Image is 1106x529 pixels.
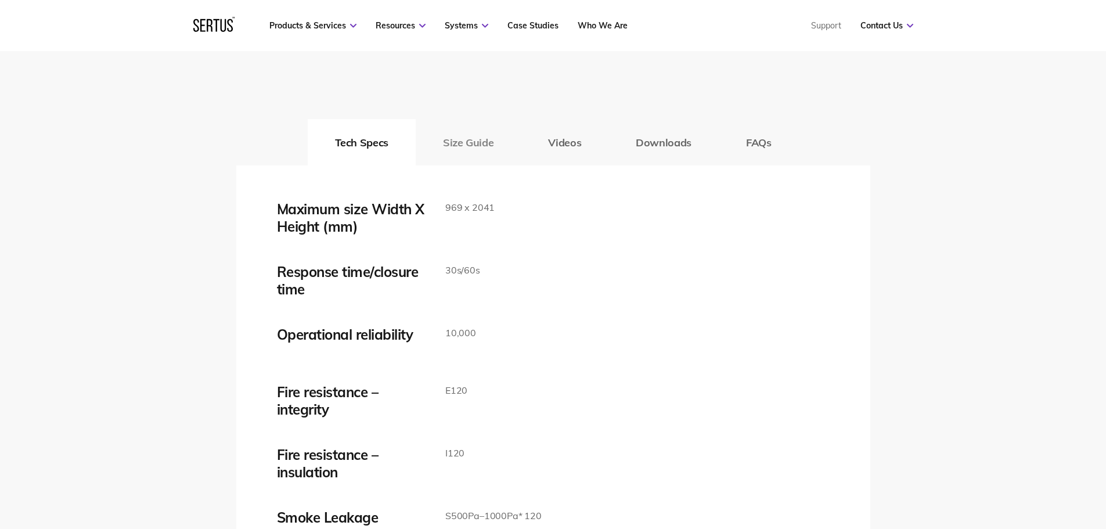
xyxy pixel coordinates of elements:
[811,20,841,31] a: Support
[445,200,495,215] p: 969 x 2041
[521,119,608,165] button: Videos
[445,20,488,31] a: Systems
[376,20,426,31] a: Resources
[445,326,476,341] p: 10,000
[445,446,464,461] p: I120
[860,20,913,31] a: Contact Us
[445,509,542,524] p: S500Pa–1000Pa* 120
[445,263,480,278] p: 30s/60s
[507,20,559,31] a: Case Studies
[445,383,467,398] p: E120
[578,20,628,31] a: Who We Are
[608,119,719,165] button: Downloads
[277,446,428,481] div: Fire resistance – insulation
[416,119,521,165] button: Size Guide
[277,326,428,343] div: Operational reliability
[277,263,428,298] div: Response time/closure time
[719,119,799,165] button: FAQs
[277,383,428,418] div: Fire resistance – integrity
[897,394,1106,529] iframe: Chat Widget
[277,509,428,526] div: Smoke Leakage
[277,200,428,235] div: Maximum size Width X Height (mm)
[269,20,356,31] a: Products & Services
